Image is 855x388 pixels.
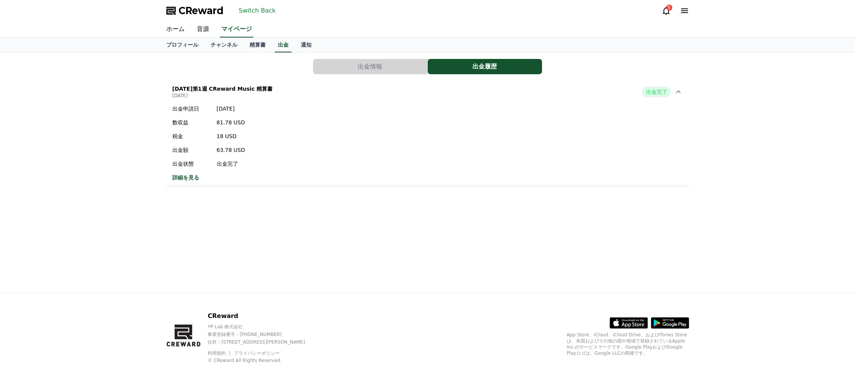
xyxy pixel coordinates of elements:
[172,132,211,140] p: 税金
[166,80,689,186] button: [DATE]第1週 CReward Music 精算書 [DATE] 出金完了 出金申請日 [DATE] 数収益 81.78 USD 税金 18 USD 出金額 63.78 USD 出金状態 出...
[160,21,191,37] a: ホーム
[217,146,245,154] p: 63.78 USD
[204,38,243,52] a: チャンネル
[208,351,232,356] a: 利用規約
[172,119,211,126] p: 数収益
[160,38,204,52] a: プロフィール
[191,21,215,37] a: 音源
[236,5,279,17] button: Switch Back
[208,339,318,345] p: 住所 : [STREET_ADDRESS][PERSON_NAME]
[642,87,671,97] span: 出金完了
[217,160,245,168] p: 出金完了
[666,5,672,11] div: 5
[313,59,428,74] a: 出金情報
[172,105,211,112] p: 出金申請日
[567,332,689,356] p: App Store、iCloud、iCloud Drive、およびiTunes Storeは、米国およびその他の国や地域で登録されているApple Inc.のサービスマークです。Google P...
[220,21,253,37] a: マイページ
[275,38,292,52] a: 出金
[234,351,280,356] a: プライバシーポリシー
[428,59,542,74] button: 出金履歴
[172,93,273,99] p: [DATE]
[172,160,211,168] p: 出金状態
[172,85,273,93] p: [DATE]第1週 CReward Music 精算書
[217,105,245,112] p: [DATE]
[313,59,427,74] button: 出金情報
[208,311,318,321] p: CReward
[295,38,318,52] a: 通知
[172,174,245,181] a: 詳細を見る
[166,5,224,17] a: CReward
[243,38,272,52] a: 精算書
[217,132,245,140] p: 18 USD
[208,331,318,337] p: 事業登録番号 : [PHONE_NUMBER]
[208,357,318,364] p: © CReward All Rights Reserved.
[172,146,211,154] p: 出金額
[217,119,245,126] p: 81.78 USD
[208,324,318,330] p: YP Lab 株式会社
[178,5,224,17] span: CReward
[662,6,671,15] a: 5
